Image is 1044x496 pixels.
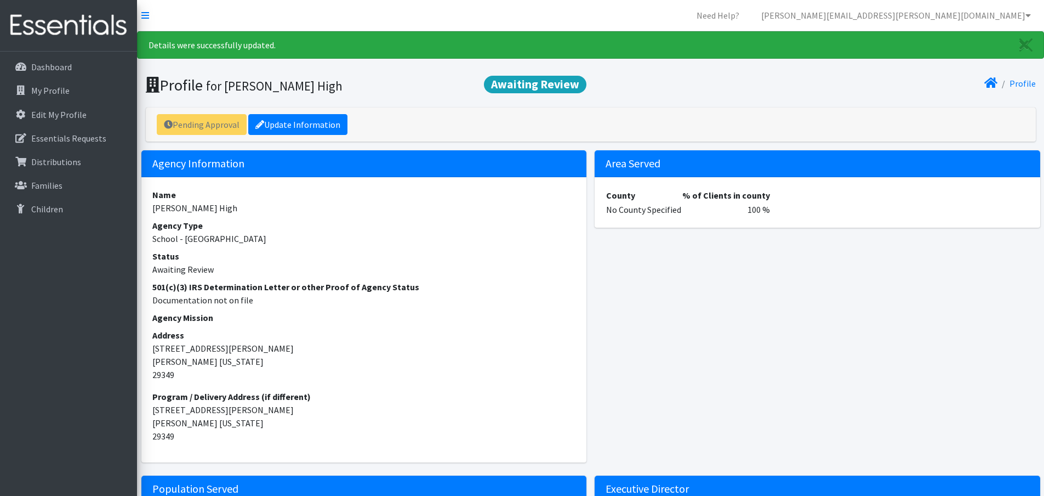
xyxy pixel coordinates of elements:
h5: Agency Information [141,150,587,177]
a: My Profile [4,80,133,102]
h1: Profile [146,76,587,95]
a: Update Information [248,114,347,135]
p: Distributions [31,156,81,167]
a: Families [4,174,133,196]
th: % of Clients in county [682,188,771,202]
a: Need Help? [688,4,748,26]
a: Close [1008,32,1043,58]
strong: Address [152,330,184,341]
a: Edit My Profile [4,104,133,126]
h5: Area Served [595,150,1040,177]
strong: Program / Delivery Address (if different) [152,391,311,402]
p: Dashboard [31,61,72,72]
dt: Agency Mission [152,311,576,324]
address: [STREET_ADDRESS][PERSON_NAME] [PERSON_NAME] [US_STATE] 29349 [152,329,576,381]
dd: Awaiting Review [152,263,576,276]
td: No County Specified [606,202,682,217]
td: 100 % [682,202,771,217]
a: Dashboard [4,56,133,78]
p: Edit My Profile [31,109,87,120]
dd: Documentation not on file [152,294,576,307]
span: Awaiting Review [484,76,586,93]
address: [STREET_ADDRESS][PERSON_NAME] [PERSON_NAME] [US_STATE] 29349 [152,390,576,443]
dt: 501(c)(3) IRS Determination Letter or other Proof of Agency Status [152,280,576,294]
p: Families [31,180,62,191]
a: Profile [1009,78,1036,89]
a: Distributions [4,151,133,173]
p: Children [31,204,63,215]
img: HumanEssentials [4,7,133,44]
div: Details were successfully updated. [137,31,1044,59]
p: Essentials Requests [31,133,106,144]
th: County [606,188,682,202]
dt: Status [152,250,576,263]
dt: Name [152,188,576,201]
dd: [PERSON_NAME] High [152,201,576,215]
p: My Profile [31,85,70,96]
dt: Agency Type [152,219,576,232]
a: Children [4,198,133,220]
a: [PERSON_NAME][EMAIL_ADDRESS][PERSON_NAME][DOMAIN_NAME] [752,4,1040,26]
small: for [PERSON_NAME] High [206,78,343,94]
dd: School - [GEOGRAPHIC_DATA] [152,232,576,245]
a: Essentials Requests [4,127,133,149]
